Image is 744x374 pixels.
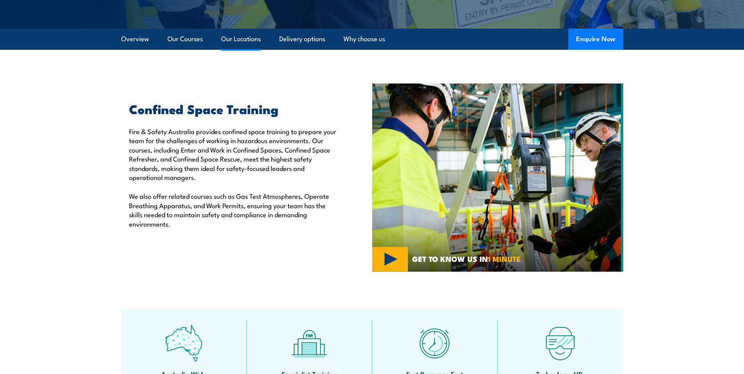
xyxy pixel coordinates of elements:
[416,325,453,362] img: fast-icon
[488,253,521,264] strong: 1 MINUTE
[412,255,521,262] span: GET TO KNOW US IN
[279,29,325,49] a: Delivery options
[129,191,336,228] p: We also offer related courses such as Gas Test Atmospheres, Operate Breathing Apparatus, and Work...
[291,325,328,362] img: facilities-icon
[129,103,336,114] h2: Confined Space Training
[372,84,623,272] img: Confined Space Courses Australia
[165,325,202,362] img: auswide-icon
[129,127,336,182] p: Fire & Safety Australia provides confined space training to prepare your team for the challenges ...
[167,29,203,49] a: Our Courses
[121,29,149,49] a: Overview
[344,29,385,49] a: Why choose us
[568,29,623,50] button: Enquire Now
[542,325,579,362] img: tech-icon
[221,29,261,49] a: Our Locations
